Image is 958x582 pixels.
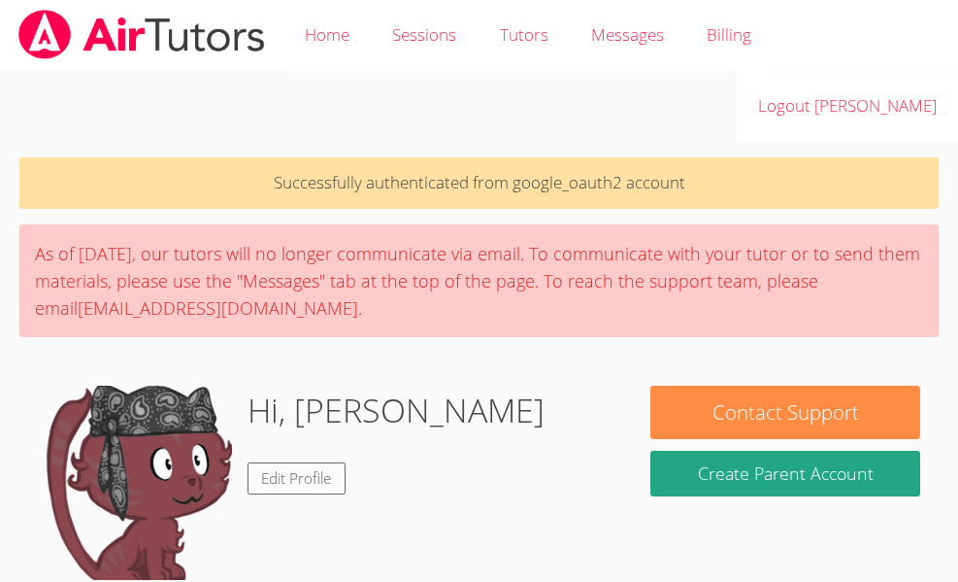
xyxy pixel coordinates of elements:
img: default.png [38,386,232,580]
button: Create Parent Account [650,451,920,496]
p: Successfully authenticated from google_oauth2 account [19,157,940,209]
span: Messages [591,23,664,46]
a: Edit Profile [248,462,347,495]
h1: Hi, [PERSON_NAME] [248,386,545,435]
button: Contact Support [650,386,920,439]
img: airtutors_banner-c4298cdbf04f3fff15de1276eac7730deb9818008684d7c2e4769d2f7ddbe033.png [17,10,267,59]
div: As of [DATE], our tutors will no longer communicate via email. To communicate with your tutor or ... [19,224,940,337]
a: Logout [PERSON_NAME] [737,71,958,142]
